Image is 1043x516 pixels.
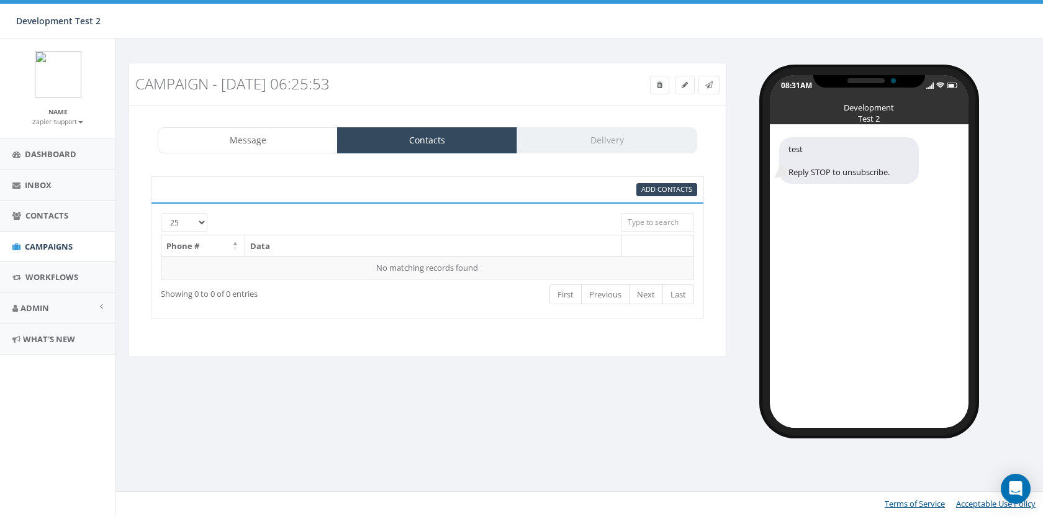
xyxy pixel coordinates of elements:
[705,79,713,90] span: Send Test Message
[549,284,582,305] a: First
[636,183,697,196] a: Add Contacts
[956,498,1036,509] a: Acceptable Use Policy
[32,115,83,127] a: Zapier Support
[838,102,900,108] div: Development Test 2
[161,235,245,257] th: Phone #: activate to sort column descending
[20,302,49,314] span: Admin
[885,498,945,509] a: Terms of Service
[682,79,688,90] span: Edit Campaign
[781,80,812,91] div: 08:31AM
[245,235,621,257] th: Data
[779,137,919,184] div: test Reply STOP to unsubscribe.
[16,15,101,27] span: Development Test 2
[662,284,694,305] a: Last
[657,79,662,90] span: Delete Campaign
[25,241,73,252] span: Campaigns
[25,148,76,160] span: Dashboard
[161,256,694,279] td: No matching records found
[48,107,68,116] small: Name
[23,333,75,345] span: What's New
[641,184,692,194] span: Add Contacts
[581,284,630,305] a: Previous
[337,127,517,153] a: Contacts
[35,51,81,97] img: logo.png
[629,284,663,305] a: Next
[25,210,68,221] span: Contacts
[25,271,78,283] span: Workflows
[158,127,338,153] a: Message
[641,184,692,194] span: CSV files only
[25,179,52,191] span: Inbox
[161,283,372,300] div: Showing 0 to 0 of 0 entries
[621,213,694,232] input: Type to search
[1001,474,1031,504] div: Open Intercom Messenger
[135,76,569,92] h3: Campaign - [DATE] 06:25:53
[32,117,83,126] small: Zapier Support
